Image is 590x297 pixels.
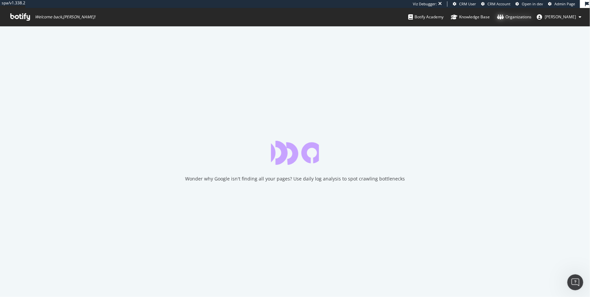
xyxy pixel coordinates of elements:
[545,14,576,20] span: colleen
[497,14,531,20] div: Organizations
[271,141,319,165] div: animation
[554,1,575,6] span: Admin Page
[481,1,510,7] a: CRM Account
[531,12,587,22] button: [PERSON_NAME]
[408,8,443,26] a: Botify Academy
[515,1,543,7] a: Open in dev
[453,1,476,7] a: CRM User
[522,1,543,6] span: Open in dev
[497,8,531,26] a: Organizations
[451,14,490,20] div: Knowledge Base
[35,14,95,20] span: Welcome back, [PERSON_NAME] !
[567,274,583,290] iframe: Intercom live chat
[413,1,437,7] div: Viz Debugger:
[487,1,510,6] span: CRM Account
[451,8,490,26] a: Knowledge Base
[185,175,405,182] div: Wonder why Google isn't finding all your pages? Use daily log analysis to spot crawling bottlenecks
[459,1,476,6] span: CRM User
[408,14,443,20] div: Botify Academy
[548,1,575,7] a: Admin Page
